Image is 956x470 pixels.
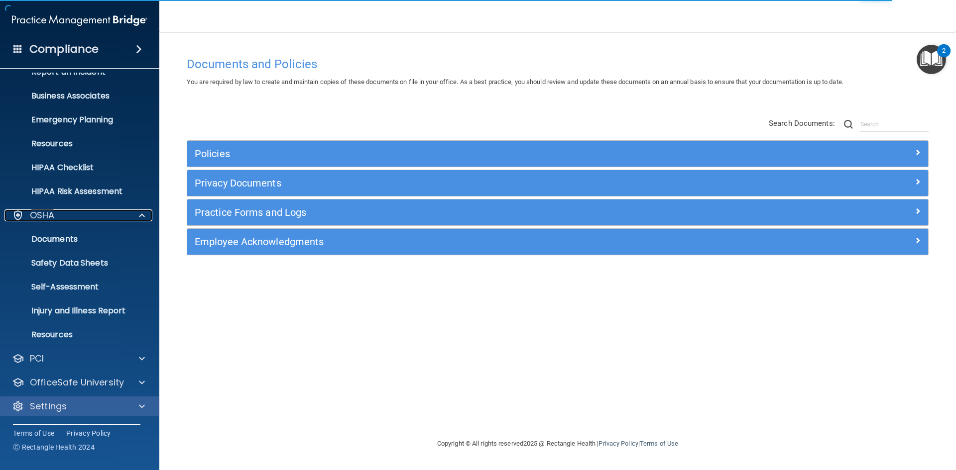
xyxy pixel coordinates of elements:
[6,91,142,101] p: Business Associates
[12,10,147,30] img: PMB logo
[12,353,145,365] a: PCI
[6,67,142,77] p: Report an Incident
[6,115,142,125] p: Emergency Planning
[13,442,95,452] span: Ⓒ Rectangle Health 2024
[195,148,735,159] h5: Policies
[30,209,55,221] p: OSHA
[6,187,142,196] p: HIPAA Risk Assessment
[30,400,67,412] p: Settings
[66,428,111,438] a: Privacy Policy
[195,204,921,220] a: Practice Forms and Logs
[6,330,142,340] p: Resources
[917,45,946,74] button: Open Resource Center, 2 new notifications
[769,119,835,128] span: Search Documents:
[6,234,142,244] p: Documents
[6,282,142,292] p: Self-Assessment
[187,58,929,71] h4: Documents and Policies
[195,175,921,191] a: Privacy Documents
[12,209,145,221] a: OSHA
[6,139,142,149] p: Resources
[6,258,142,268] p: Safety Data Sheets
[29,42,99,56] h4: Compliance
[640,440,678,447] a: Terms of Use
[860,117,929,132] input: Search
[844,120,853,129] img: ic-search.3b580494.png
[6,306,142,316] p: Injury and Illness Report
[30,353,44,365] p: PCI
[195,236,735,247] h5: Employee Acknowledgments
[13,428,54,438] a: Terms of Use
[30,376,124,388] p: OfficeSafe University
[598,440,638,447] a: Privacy Policy
[376,428,739,460] div: Copyright © All rights reserved 2025 @ Rectangle Health | |
[195,178,735,188] h5: Privacy Documents
[942,51,946,64] div: 2
[195,207,735,218] h5: Practice Forms and Logs
[6,163,142,173] p: HIPAA Checklist
[12,400,145,412] a: Settings
[187,78,843,86] span: You are required by law to create and maintain copies of these documents on file in your office. ...
[195,146,921,162] a: Policies
[12,376,145,388] a: OfficeSafe University
[195,234,921,250] a: Employee Acknowledgments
